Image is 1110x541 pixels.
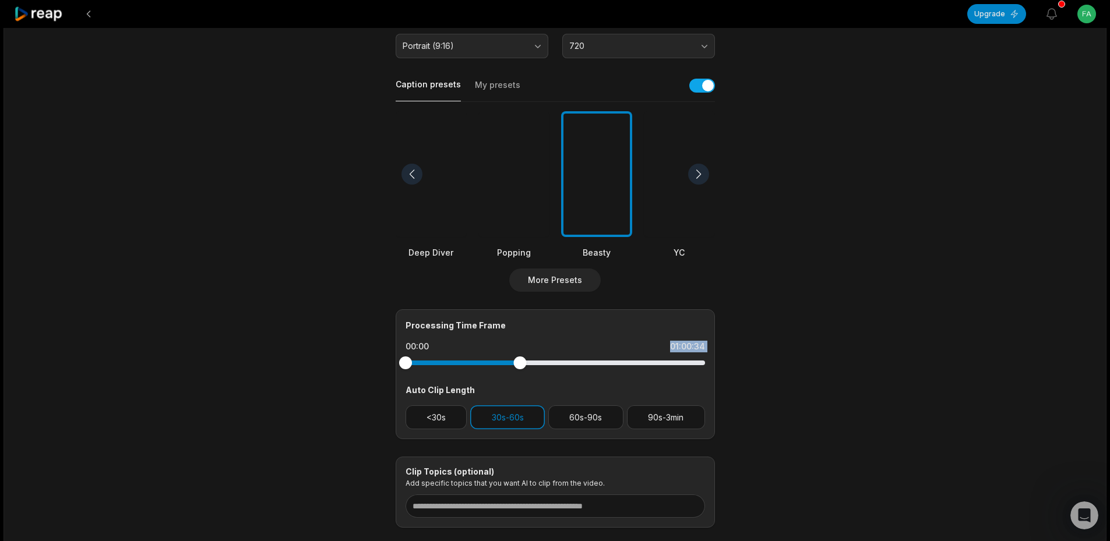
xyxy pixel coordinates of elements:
[396,34,548,58] button: Portrait (9:16)
[967,4,1026,24] button: Upgrade
[403,41,525,51] span: Portrait (9:16)
[569,41,692,51] span: 720
[396,246,467,259] div: Deep Diver
[406,341,429,352] div: 00:00
[406,405,467,429] button: <30s
[562,34,715,58] button: 720
[509,268,601,292] button: More Presets
[561,246,632,259] div: Beasty
[548,405,623,429] button: 60s-90s
[470,405,545,429] button: 30s-60s
[406,466,705,477] div: Clip Topics (optional)
[478,246,549,259] div: Popping
[670,341,705,352] div: 01:00:34
[1070,501,1098,529] iframe: Intercom live chat
[475,79,520,101] button: My presets
[396,79,461,101] button: Caption presets
[406,319,705,331] div: Processing Time Frame
[406,384,705,396] div: Auto Clip Length
[406,479,705,487] p: Add specific topics that you want AI to clip from the video.
[644,246,715,259] div: YC
[627,405,705,429] button: 90s-3min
